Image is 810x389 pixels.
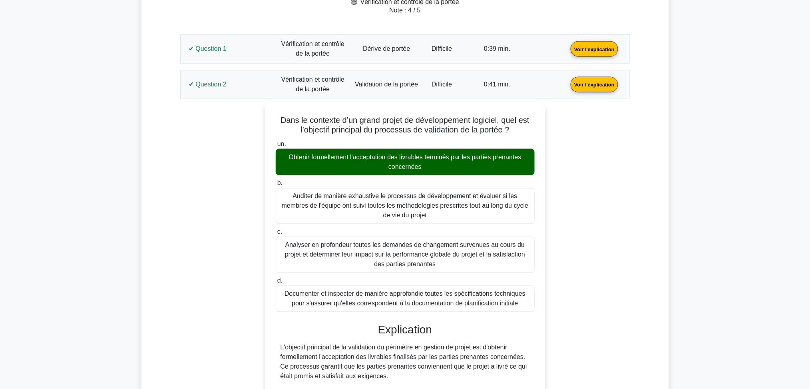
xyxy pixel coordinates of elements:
[277,229,282,235] font: c.
[567,45,621,52] a: Voir l'explication
[389,7,420,14] font: Note : 4 / 5
[277,140,286,147] font: un.
[378,324,432,336] font: Explication
[289,154,521,170] font: Obtenir formellement l'acceptation des livrables terminés par les parties prenantes concernées
[281,116,529,134] font: Dans le contexte d’un grand projet de développement logiciel, quel est l’objectif principal du pr...
[277,277,283,284] font: d.
[285,242,525,268] font: Analyser en profondeur toutes les demandes de changement survenues au cours du projet et détermin...
[567,80,621,87] a: Voir l'explication
[281,344,527,380] font: L'objectif principal de la validation du périmètre en gestion de projet est d'obtenir formellemen...
[285,291,525,307] font: Documenter et inspecter de manière approfondie toutes les spécifications techniques pour s'assure...
[277,180,283,186] font: b.
[282,193,529,219] font: Auditer de manière exhaustive le processus de développement et évaluer si les membres de l'équipe...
